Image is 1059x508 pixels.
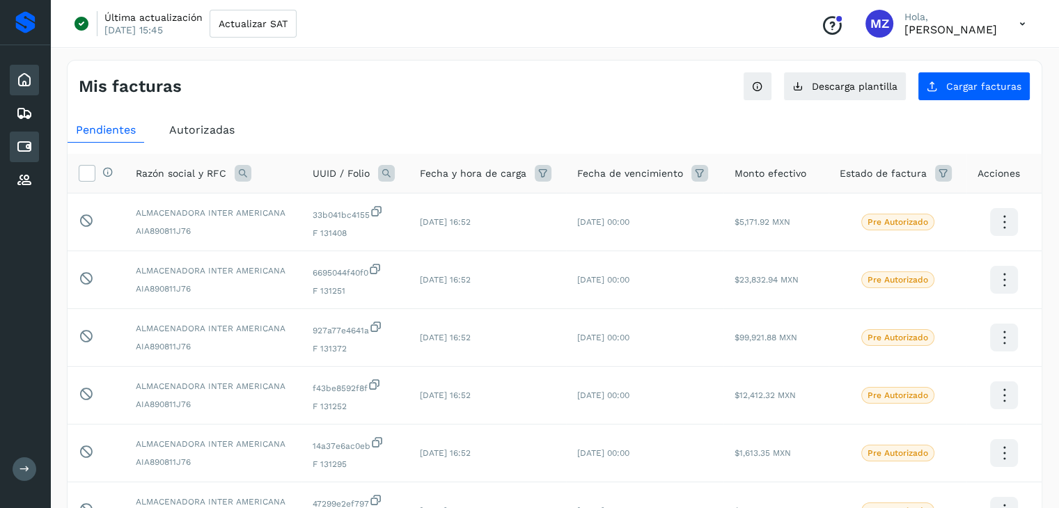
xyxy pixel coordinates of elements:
div: Inicio [10,65,39,95]
p: Pre Autorizado [868,217,928,227]
span: [DATE] 16:52 [420,217,471,227]
span: Acciones [978,166,1020,181]
h4: Mis facturas [79,77,182,97]
span: [DATE] 00:00 [577,217,629,227]
span: [DATE] 16:52 [420,333,471,342]
span: 14a37e6ac0eb [313,436,398,452]
span: $12,412.32 MXN [735,390,796,400]
span: 6695044f40f0 [313,262,398,279]
span: $1,613.35 MXN [735,448,791,458]
button: Descarga plantilla [783,72,907,101]
span: Fecha de vencimiento [577,166,683,181]
span: Cargar facturas [946,81,1021,91]
span: f43be8592f8f [313,378,398,395]
span: Monto efectivo [735,166,806,181]
span: Estado de factura [840,166,927,181]
span: AIA890811J76 [136,456,290,468]
p: Pre Autorizado [868,390,928,400]
span: [DATE] 16:52 [420,275,471,285]
span: [DATE] 16:52 [420,448,471,458]
span: [DATE] 00:00 [577,448,629,458]
button: Cargar facturas [918,72,1030,101]
span: UUID / Folio [313,166,370,181]
p: Última actualización [104,11,203,24]
p: Mariana Zavala Uribe [904,23,997,36]
p: Pre Autorizado [868,333,928,342]
span: $23,832.94 MXN [735,275,799,285]
span: [DATE] 00:00 [577,275,629,285]
span: $5,171.92 MXN [735,217,790,227]
span: ALMACENADORA INTER AMERICANA [136,380,290,392]
span: AIA890811J76 [136,283,290,295]
span: AIA890811J76 [136,340,290,353]
span: AIA890811J76 [136,225,290,237]
span: [DATE] 16:52 [420,390,471,400]
span: Pendientes [76,123,136,136]
span: ALMACENADORA INTER AMERICANA [136,207,290,219]
span: ALMACENADORA INTER AMERICANA [136,264,290,277]
span: Autorizadas [169,123,235,136]
p: Hola, [904,11,997,23]
span: [DATE] 00:00 [577,333,629,342]
span: ALMACENADORA INTER AMERICANA [136,495,290,508]
span: AIA890811J76 [136,398,290,411]
span: F 131408 [313,227,398,239]
p: [DATE] 15:45 [104,24,163,36]
span: 33b041bc4155 [313,205,398,221]
span: F 131252 [313,400,398,413]
span: $99,921.88 MXN [735,333,797,342]
div: Embarques [10,98,39,129]
span: F 131251 [313,285,398,297]
p: Pre Autorizado [868,275,928,285]
div: Cuentas por pagar [10,132,39,162]
span: [DATE] 00:00 [577,390,629,400]
span: Fecha y hora de carga [420,166,526,181]
span: F 131372 [313,342,398,355]
span: Actualizar SAT [219,19,288,29]
span: Razón social y RFC [136,166,226,181]
span: Descarga plantilla [812,81,897,91]
span: ALMACENADORA INTER AMERICANA [136,322,290,335]
div: Proveedores [10,165,39,196]
span: F 131295 [313,458,398,470]
button: Actualizar SAT [210,10,297,38]
span: ALMACENADORA INTER AMERICANA [136,438,290,450]
span: 927a77e4641a [313,320,398,337]
p: Pre Autorizado [868,448,928,458]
